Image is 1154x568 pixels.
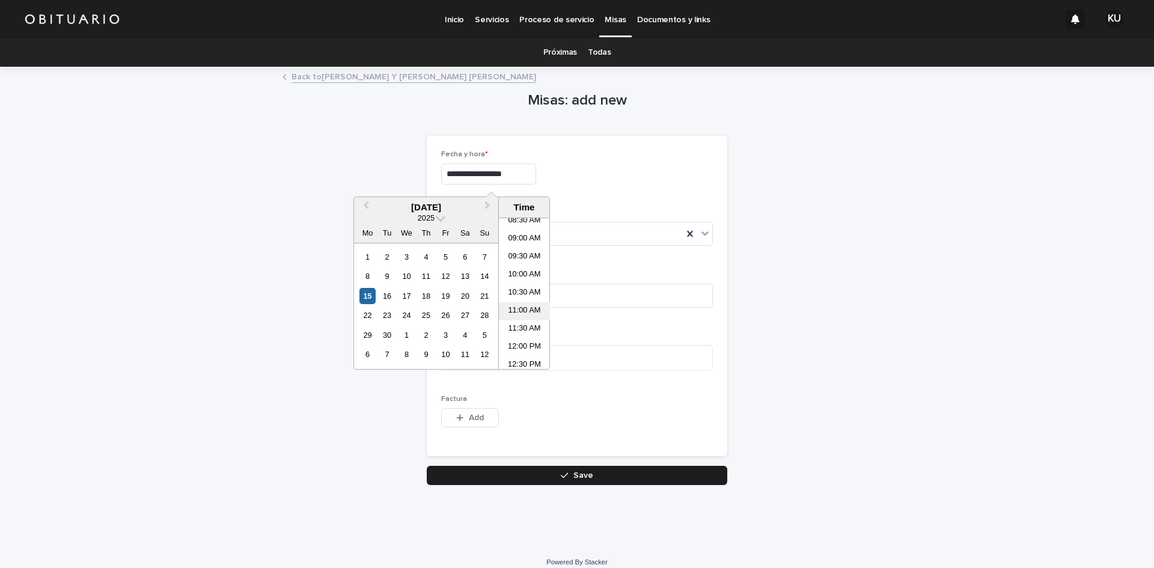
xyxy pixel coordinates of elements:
div: Choose Saturday, 13 September 2025 [457,268,473,284]
div: Choose Tuesday, 9 September 2025 [379,268,395,284]
div: [DATE] [354,202,498,213]
div: Choose Thursday, 4 September 2025 [418,249,434,265]
div: Choose Friday, 5 September 2025 [438,249,454,265]
div: Choose Wednesday, 10 September 2025 [398,268,415,284]
div: Choose Thursday, 18 September 2025 [418,288,434,304]
li: 09:00 AM [499,230,550,248]
div: We [398,225,415,241]
div: Choose Sunday, 14 September 2025 [477,268,493,284]
li: 11:30 AM [499,320,550,338]
div: Choose Saturday, 6 September 2025 [457,249,473,265]
span: Factura [441,395,467,403]
li: 11:00 AM [499,302,550,320]
div: Choose Wednesday, 3 September 2025 [398,249,415,265]
span: 2025 [418,213,435,222]
h1: Misas: add new [427,92,727,109]
div: Fr [438,225,454,241]
div: Choose Wednesday, 24 September 2025 [398,307,415,323]
div: Choose Monday, 6 October 2025 [359,346,376,362]
div: Choose Monday, 8 September 2025 [359,268,376,284]
div: Choose Monday, 22 September 2025 [359,307,376,323]
div: Choose Friday, 10 October 2025 [438,346,454,362]
div: Choose Friday, 12 September 2025 [438,268,454,284]
div: Choose Thursday, 2 October 2025 [418,327,434,343]
button: Add [441,408,499,427]
a: Powered By Stacker [546,558,607,566]
div: Choose Friday, 3 October 2025 [438,327,454,343]
div: Choose Sunday, 28 September 2025 [477,307,493,323]
a: Back to[PERSON_NAME] Y [PERSON_NAME] [PERSON_NAME] [292,69,536,83]
div: Choose Sunday, 12 October 2025 [477,346,493,362]
div: Choose Tuesday, 7 October 2025 [379,346,395,362]
div: Choose Monday, 29 September 2025 [359,327,376,343]
button: Next Month [479,198,498,218]
img: HUM7g2VNRLqGMmR9WVqf [24,7,120,31]
div: Choose Friday, 26 September 2025 [438,307,454,323]
div: Choose Saturday, 27 September 2025 [457,307,473,323]
div: Choose Tuesday, 30 September 2025 [379,327,395,343]
a: Todas [588,38,611,67]
span: Add [469,414,484,422]
div: Choose Wednesday, 8 October 2025 [398,346,415,362]
div: Choose Saturday, 4 October 2025 [457,327,473,343]
div: Time [502,202,546,213]
li: 08:30 AM [499,212,550,230]
button: Previous Month [355,198,374,218]
a: Próximas [543,38,578,67]
div: Choose Saturday, 20 September 2025 [457,288,473,304]
div: Choose Wednesday, 17 September 2025 [398,288,415,304]
div: Choose Sunday, 21 September 2025 [477,288,493,304]
div: Sa [457,225,473,241]
div: Choose Monday, 1 September 2025 [359,249,376,265]
li: 09:30 AM [499,248,550,266]
div: Choose Wednesday, 1 October 2025 [398,327,415,343]
button: Save [427,466,727,485]
div: Choose Thursday, 11 September 2025 [418,268,434,284]
li: 10:00 AM [499,266,550,284]
div: Choose Thursday, 9 October 2025 [418,346,434,362]
div: Choose Friday, 19 September 2025 [438,288,454,304]
li: 12:30 PM [499,356,550,374]
li: 12:00 PM [499,338,550,356]
div: Choose Sunday, 7 September 2025 [477,249,493,265]
div: Su [477,225,493,241]
div: Choose Tuesday, 16 September 2025 [379,288,395,304]
div: month 2025-09 [358,247,494,364]
span: Fecha y hora [441,151,488,158]
div: Mo [359,225,376,241]
div: Choose Tuesday, 2 September 2025 [379,249,395,265]
li: 10:30 AM [499,284,550,302]
div: KU [1105,10,1124,29]
span: Save [573,471,593,480]
div: Th [418,225,434,241]
div: Choose Monday, 15 September 2025 [359,288,376,304]
div: Choose Saturday, 11 October 2025 [457,346,473,362]
div: Choose Thursday, 25 September 2025 [418,307,434,323]
div: Choose Sunday, 5 October 2025 [477,327,493,343]
div: Choose Tuesday, 23 September 2025 [379,307,395,323]
div: Tu [379,225,395,241]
